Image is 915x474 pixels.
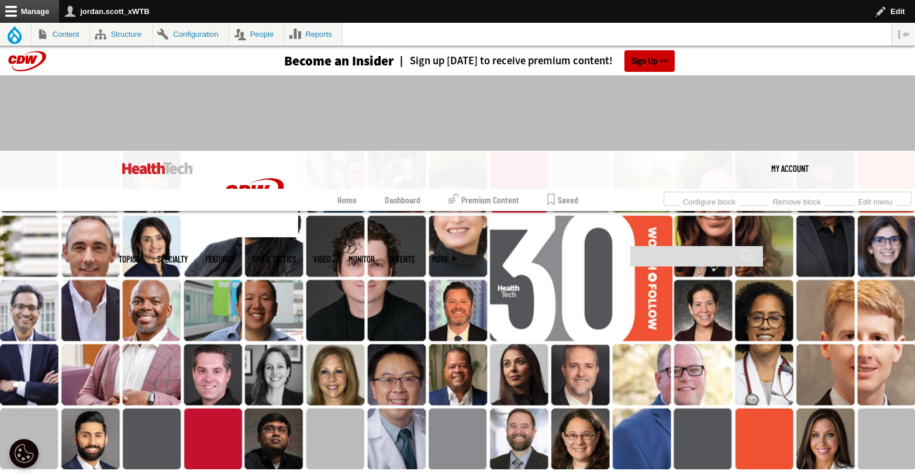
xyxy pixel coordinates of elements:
a: Structure [90,23,152,46]
a: Configuration [153,23,229,46]
button: Vertical orientation [892,23,915,46]
a: Remove block [768,194,826,207]
iframe: advertisement [245,87,671,140]
a: Home [337,189,357,211]
a: Saved [547,189,578,211]
a: Dashboard [385,189,420,211]
a: People [229,23,284,46]
a: Content [32,23,89,46]
h3: Become an Insider [284,54,394,68]
span: Topics [119,255,140,264]
span: Specialty [157,255,188,264]
a: Configure block [678,194,740,207]
a: Features [205,255,234,264]
span: More [432,255,457,264]
a: Become an Insider [240,54,394,68]
a: CDW [210,228,298,240]
img: Home [122,162,193,174]
a: Video [313,255,331,264]
a: Tips & Tactics [251,255,296,264]
div: Cookie Settings [9,439,39,468]
a: Sign up [DATE] to receive premium content! [394,56,613,67]
a: Reports [285,23,343,46]
a: My Account [771,151,809,186]
a: Edit menu [854,194,897,207]
img: Home [210,151,298,237]
a: Premium Content [448,189,519,211]
div: User menu [771,151,809,186]
a: MonITor [348,255,375,264]
a: Sign Up [624,50,675,72]
a: Events [392,255,415,264]
button: Open Preferences [9,439,39,468]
